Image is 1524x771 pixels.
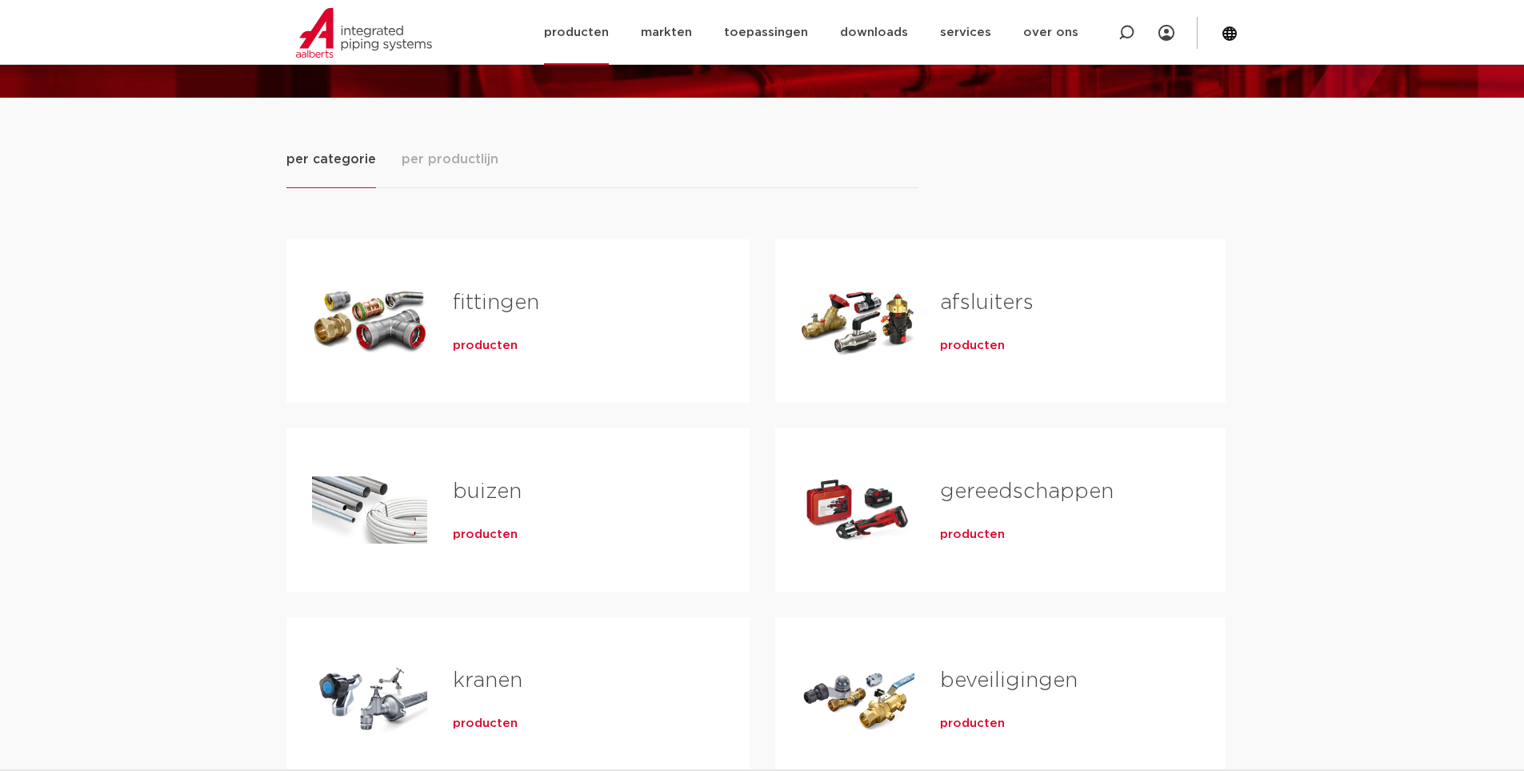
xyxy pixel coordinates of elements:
[453,481,522,502] a: buizen
[453,716,518,732] a: producten
[453,292,539,313] a: fittingen
[940,716,1005,732] a: producten
[402,150,498,169] span: per productlijn
[453,527,518,543] a: producten
[453,670,522,691] a: kranen
[453,338,518,354] a: producten
[940,527,1005,543] a: producten
[940,481,1114,502] a: gereedschappen
[940,670,1078,691] a: beveiligingen
[940,338,1005,354] a: producten
[286,150,376,169] span: per categorie
[940,292,1034,313] a: afsluiters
